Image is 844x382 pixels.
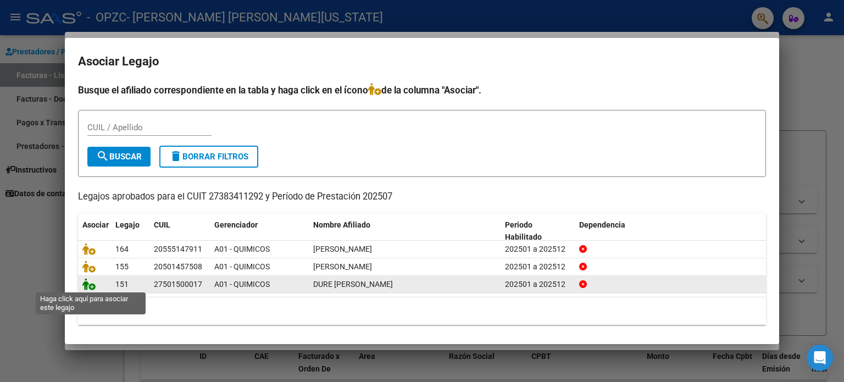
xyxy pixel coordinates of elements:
[87,147,151,167] button: Buscar
[575,213,767,250] datatable-header-cell: Dependencia
[169,152,248,162] span: Borrar Filtros
[313,280,393,289] span: DURE IARA ABIGAIL
[115,245,129,253] span: 164
[214,220,258,229] span: Gerenciador
[309,213,501,250] datatable-header-cell: Nombre Afiliado
[313,220,370,229] span: Nombre Afiliado
[154,278,202,291] div: 27501500017
[505,243,570,256] div: 202501 a 202512
[505,278,570,291] div: 202501 a 202512
[111,213,149,250] datatable-header-cell: Legajo
[159,146,258,168] button: Borrar Filtros
[313,262,372,271] span: PONCE GAEL
[505,261,570,273] div: 202501 a 202512
[807,345,833,371] div: Open Intercom Messenger
[115,262,129,271] span: 155
[96,150,109,163] mat-icon: search
[210,213,309,250] datatable-header-cell: Gerenciador
[313,245,372,253] span: VELAZQUEZ BRANDON SANTINO
[169,150,182,163] mat-icon: delete
[78,297,766,325] div: 3 registros
[154,261,202,273] div: 20501457508
[115,220,140,229] span: Legajo
[82,220,109,229] span: Asociar
[579,220,625,229] span: Dependencia
[501,213,575,250] datatable-header-cell: Periodo Habilitado
[214,280,270,289] span: A01 - QUIMICOS
[214,245,270,253] span: A01 - QUIMICOS
[78,190,766,204] p: Legajos aprobados para el CUIT 27383411292 y Período de Prestación 202507
[115,280,129,289] span: 151
[154,243,202,256] div: 20555147911
[505,220,542,242] span: Periodo Habilitado
[96,152,142,162] span: Buscar
[78,213,111,250] datatable-header-cell: Asociar
[214,262,270,271] span: A01 - QUIMICOS
[78,51,766,72] h2: Asociar Legajo
[149,213,210,250] datatable-header-cell: CUIL
[154,220,170,229] span: CUIL
[78,83,766,97] h4: Busque el afiliado correspondiente en la tabla y haga click en el ícono de la columna "Asociar".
